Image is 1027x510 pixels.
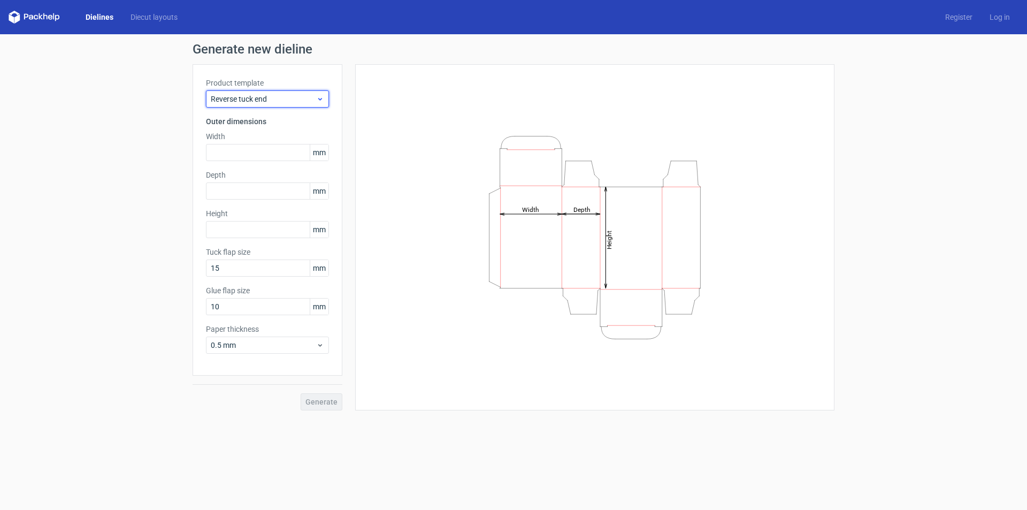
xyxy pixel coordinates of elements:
h1: Generate new dieline [193,43,834,56]
span: Reverse tuck end [211,94,316,104]
span: 0.5 mm [211,340,316,351]
tspan: Height [606,230,613,249]
h3: Outer dimensions [206,116,329,127]
span: mm [310,222,328,238]
label: Paper thickness [206,324,329,334]
label: Height [206,208,329,219]
label: Product template [206,78,329,88]
label: Depth [206,170,329,180]
tspan: Depth [573,205,591,213]
label: Tuck flap size [206,247,329,257]
a: Register [937,12,981,22]
span: mm [310,144,328,161]
span: mm [310,183,328,199]
label: Width [206,131,329,142]
a: Diecut layouts [122,12,186,22]
label: Glue flap size [206,285,329,296]
span: mm [310,299,328,315]
a: Log in [981,12,1018,22]
a: Dielines [77,12,122,22]
tspan: Width [522,205,539,213]
span: mm [310,260,328,276]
